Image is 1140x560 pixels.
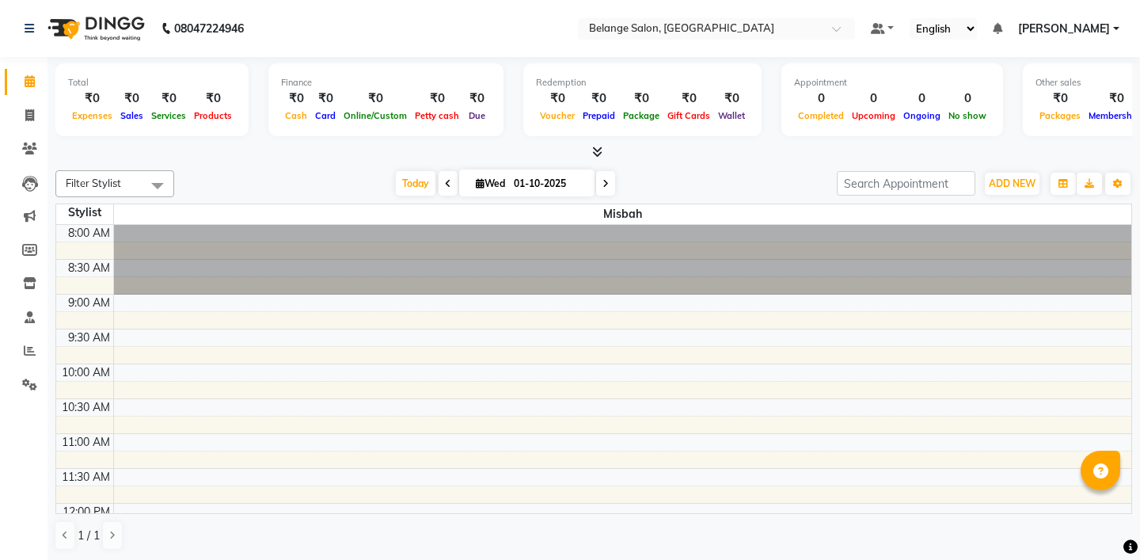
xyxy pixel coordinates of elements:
span: Packages [1035,110,1085,121]
span: Due [465,110,489,121]
div: 9:00 AM [65,295,113,311]
div: ₹0 [579,90,619,108]
span: Wallet [714,110,749,121]
span: Cash [281,110,311,121]
div: ₹0 [340,90,411,108]
div: Stylist [56,204,113,221]
div: ₹0 [536,90,579,108]
span: Ongoing [899,110,944,121]
div: 8:30 AM [65,260,113,276]
div: ₹0 [619,90,663,108]
div: 8:00 AM [65,225,113,242]
div: ₹0 [714,90,749,108]
div: ₹0 [411,90,463,108]
span: Products [190,110,236,121]
div: 0 [944,90,990,108]
div: 0 [848,90,899,108]
div: ₹0 [463,90,491,108]
input: Search Appointment [837,171,975,196]
div: 9:30 AM [65,330,113,346]
div: 10:00 AM [59,364,113,381]
b: 08047224946 [174,6,244,51]
span: Prepaid [579,110,619,121]
div: 0 [899,90,944,108]
span: Gift Cards [663,110,714,121]
span: No show [944,110,990,121]
div: ₹0 [281,90,311,108]
span: Completed [794,110,848,121]
span: Filter Stylist [66,177,121,189]
span: Wed [472,177,509,189]
span: ADD NEW [989,177,1035,189]
div: ₹0 [1035,90,1085,108]
span: [PERSON_NAME] [1018,21,1110,37]
span: Misbah [114,204,1132,224]
span: Today [396,171,435,196]
div: 10:30 AM [59,399,113,416]
div: ₹0 [190,90,236,108]
div: Appointment [794,76,990,90]
div: 0 [794,90,848,108]
button: ADD NEW [985,173,1039,195]
div: 11:30 AM [59,469,113,486]
div: ₹0 [116,90,147,108]
div: ₹0 [147,90,190,108]
span: Upcoming [848,110,899,121]
div: Total [68,76,236,90]
span: Voucher [536,110,579,121]
span: Petty cash [411,110,463,121]
div: ₹0 [68,90,116,108]
input: 2025-10-01 [509,172,588,196]
span: Card [311,110,340,121]
span: Sales [116,110,147,121]
div: Finance [281,76,491,90]
div: ₹0 [311,90,340,108]
div: ₹0 [663,90,714,108]
div: Redemption [536,76,749,90]
span: Online/Custom [340,110,411,121]
div: 11:00 AM [59,434,113,451]
span: Expenses [68,110,116,121]
span: Package [619,110,663,121]
div: 12:00 PM [59,504,113,520]
span: 1 / 1 [78,528,100,544]
img: logo [40,6,149,51]
span: Services [147,110,190,121]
